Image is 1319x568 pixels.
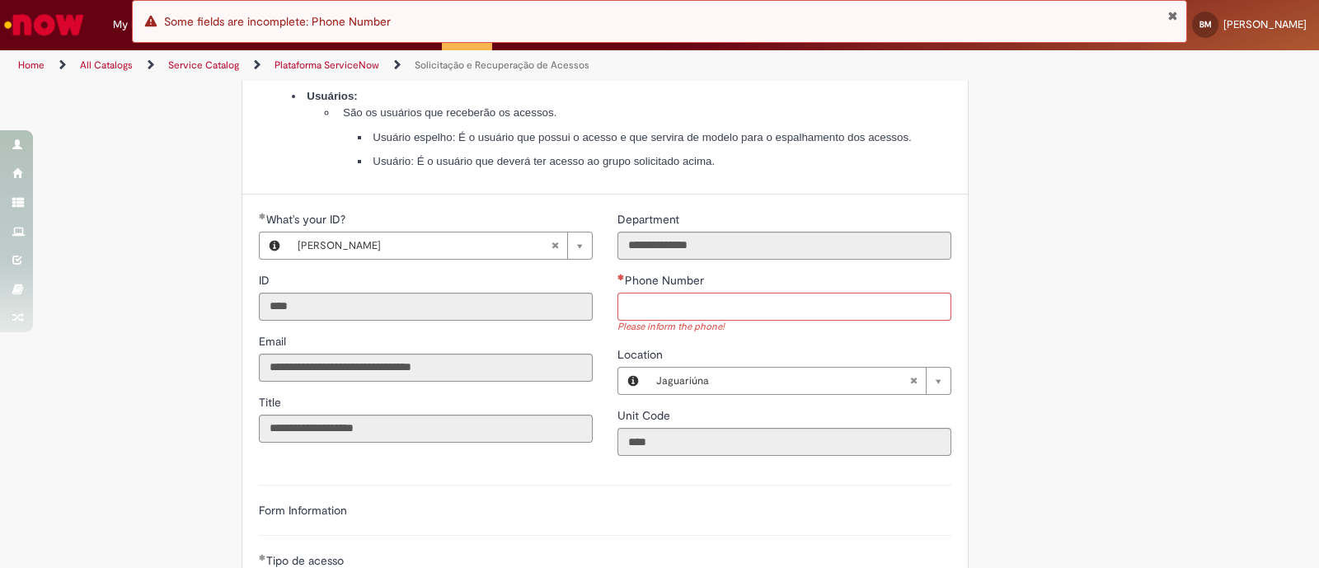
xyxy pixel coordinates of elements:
span: Required Filled [259,213,266,219]
label: Read only - ID [259,272,273,289]
label: Read only - Email [259,333,289,350]
span: São os usuários que receberão os acessos. [343,106,556,119]
a: [PERSON_NAME]Clear field What's your ID? [289,232,592,259]
div: Please inform the phone! [617,321,951,335]
span: Jaguariúna [656,368,909,394]
span: BM [1199,19,1212,30]
span: Read only - Unit Code [617,408,674,423]
li: Usuário espelho: É o usuário que possui o acesso e que servira de modelo para o espalhamento dos ... [358,129,951,145]
input: Department [617,232,951,260]
span: Some fields are incomplete: Phone Number [164,14,391,29]
input: Unit Code [617,428,951,456]
button: What's your ID?, Preview this record Beatriz Silva Meirelles [260,232,289,259]
span: [PERSON_NAME] [298,232,551,259]
span: Location [617,347,666,362]
span: Read only - Department [617,212,683,227]
a: Home [18,59,45,72]
span: Required - What's your ID? [266,212,349,227]
a: All Catalogs [80,59,133,72]
span: Phone Number [625,273,707,288]
li: Usuário: É o usuário que deverá ter acesso ao grupo solicitado acima. [358,153,951,169]
span: My Requests [113,16,176,33]
a: Plataforma ServiceNow [275,59,379,72]
input: ID [259,293,593,321]
span: Read only - Email [259,334,289,349]
img: ServiceNow [2,8,87,41]
abbr: Clear field What's your ID? [542,232,567,259]
span: Read only - Title [259,395,284,410]
input: Phone Number [617,293,951,321]
label: Read only - Title [259,394,284,411]
span: [PERSON_NAME] [1223,17,1307,31]
strong: Usuários: [307,90,357,102]
a: JaguariúnaClear field Location [648,368,951,394]
button: Close Notification [1167,9,1178,22]
button: Location, Preview this record Jaguariúna [618,368,648,394]
input: Title [259,415,593,443]
input: Email [259,354,593,382]
span: Tipo de acesso [266,553,347,568]
a: Solicitação e Recuperação de Acessos [415,59,589,72]
a: Service Catalog [168,59,239,72]
label: Form Information [259,503,347,518]
span: Read only - ID [259,273,273,288]
label: Read only - Department [617,211,683,228]
ul: Page breadcrumbs [12,50,867,81]
abbr: Clear field Location [901,368,926,394]
span: Required [617,274,625,280]
label: Read only - Unit Code [617,407,674,424]
span: Required Filled [259,554,266,561]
